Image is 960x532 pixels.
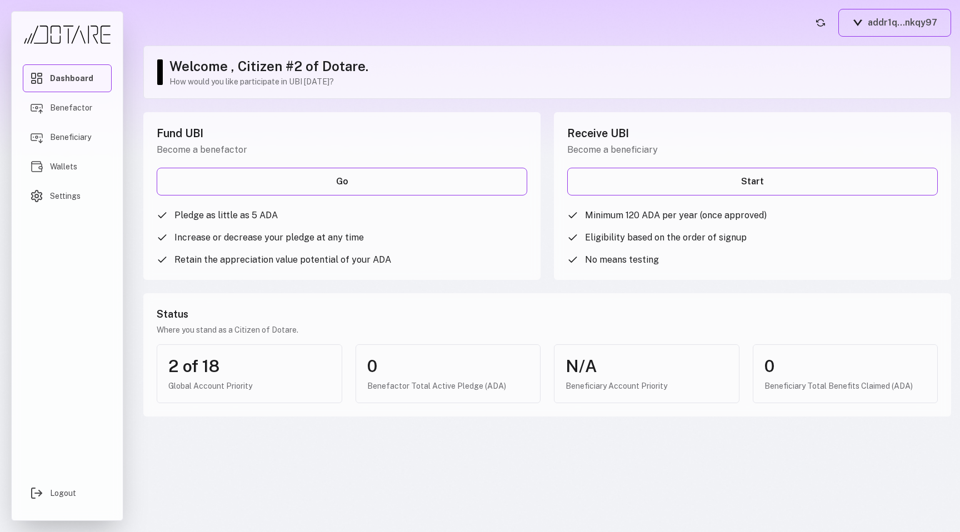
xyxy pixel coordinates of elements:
[50,132,91,143] span: Beneficiary
[852,19,863,26] img: Vespr logo
[168,380,331,392] div: Global Account Priority
[585,209,767,222] span: Minimum 120 ADA per year (once approved)
[50,190,81,202] span: Settings
[566,356,728,376] div: N/A
[169,76,939,87] p: How would you like participate in UBI [DATE]?
[567,168,938,195] a: Start
[169,57,939,75] h1: Welcome , Citizen #2 of Dotare.
[367,380,529,392] div: Benefactor Total Active Pledge (ADA)
[367,356,529,376] div: 0
[567,143,938,157] p: Become a beneficiary
[157,324,938,335] p: Where you stand as a Citizen of Dotare.
[30,131,43,144] img: Beneficiary
[50,488,76,499] span: Logout
[23,25,112,44] img: Dotare Logo
[838,9,951,37] button: addr1q...nkqy97
[812,14,829,32] button: Refresh account status
[566,380,728,392] div: Beneficiary Account Priority
[585,253,659,267] span: No means testing
[174,231,364,244] span: Increase or decrease your pledge at any time
[50,102,92,113] span: Benefactor
[157,126,527,141] h2: Fund UBI
[157,307,938,322] h3: Status
[567,126,938,141] h2: Receive UBI
[168,356,331,376] div: 2 of 18
[50,73,93,84] span: Dashboard
[174,253,391,267] span: Retain the appreciation value potential of your ADA
[30,160,43,173] img: Wallets
[30,101,43,114] img: Benefactor
[174,209,278,222] span: Pledge as little as 5 ADA
[157,143,527,157] p: Become a benefactor
[50,161,77,172] span: Wallets
[157,168,527,195] a: Go
[764,380,927,392] div: Beneficiary Total Benefits Claimed (ADA)
[585,231,747,244] span: Eligibility based on the order of signup
[764,356,927,376] div: 0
